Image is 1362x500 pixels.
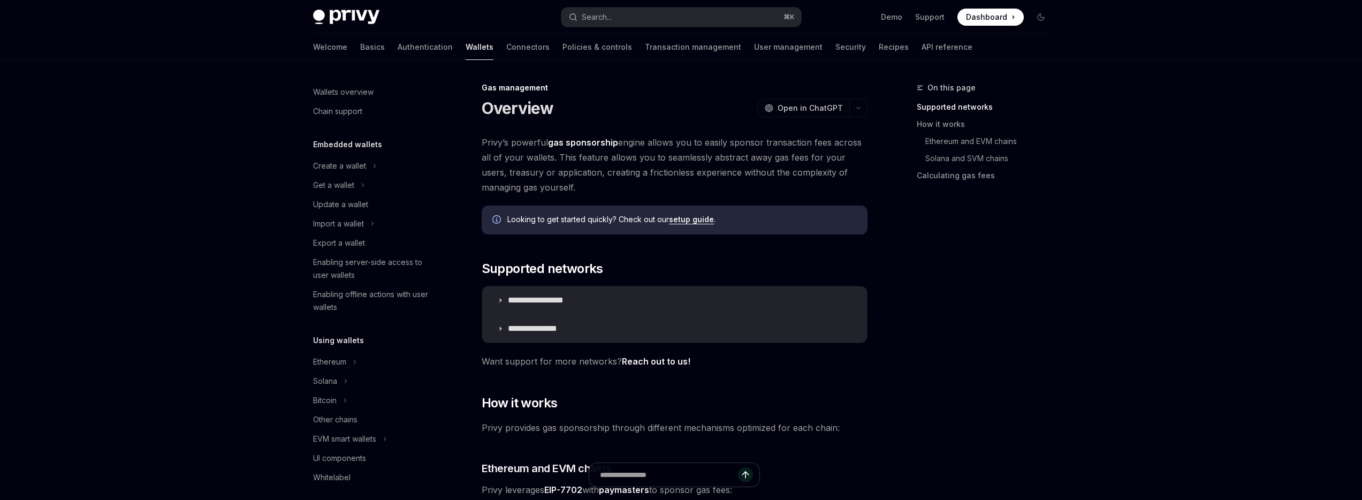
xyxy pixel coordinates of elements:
[313,334,364,347] h5: Using wallets
[507,214,857,225] span: Looking to get started quickly? Check out our .
[305,372,442,391] button: Toggle Solana section
[313,288,435,314] div: Enabling offline actions with user wallets
[313,179,354,192] div: Get a wallet
[600,463,738,487] input: Ask a question...
[313,394,337,407] div: Bitcoin
[313,237,365,249] div: Export a wallet
[482,135,868,195] span: Privy’s powerful engine allows you to easily sponsor transaction fees across all of your wallets....
[305,410,442,429] a: Other chains
[482,420,868,435] span: Privy provides gas sponsorship through different mechanisms optimized for each chain:
[313,256,435,282] div: Enabling server-side access to user wallets
[783,13,795,21] span: ⌘ K
[305,233,442,253] a: Export a wallet
[313,138,382,151] h5: Embedded wallets
[778,103,843,113] span: Open in ChatGPT
[957,9,1024,26] a: Dashboard
[398,34,453,60] a: Authentication
[305,253,442,285] a: Enabling server-side access to user wallets
[917,99,1058,116] a: Supported networks
[313,34,347,60] a: Welcome
[966,12,1007,22] span: Dashboard
[482,395,558,412] span: How it works
[305,82,442,102] a: Wallets overview
[917,133,1058,150] a: Ethereum and EVM chains
[313,375,337,388] div: Solana
[492,215,503,226] svg: Info
[305,195,442,214] a: Update a wallet
[305,449,442,468] a: UI components
[622,356,690,367] a: Reach out to us!
[582,11,612,24] div: Search...
[506,34,550,60] a: Connectors
[917,116,1058,133] a: How it works
[669,215,714,224] a: setup guide
[482,260,603,277] span: Supported networks
[738,467,753,482] button: Send message
[922,34,972,60] a: API reference
[915,12,945,22] a: Support
[561,7,801,27] button: Open search
[313,355,346,368] div: Ethereum
[305,391,442,410] button: Toggle Bitcoin section
[313,10,379,25] img: dark logo
[482,99,554,118] h1: Overview
[305,214,442,233] button: Toggle Import a wallet section
[548,137,618,148] strong: gas sponsorship
[360,34,385,60] a: Basics
[305,285,442,317] a: Enabling offline actions with user wallets
[927,81,976,94] span: On this page
[305,429,442,449] button: Toggle EVM smart wallets section
[313,198,368,211] div: Update a wallet
[305,156,442,176] button: Toggle Create a wallet section
[482,354,868,369] span: Want support for more networks?
[313,471,351,484] div: Whitelabel
[835,34,866,60] a: Security
[754,34,823,60] a: User management
[305,468,442,487] a: Whitelabel
[313,86,374,99] div: Wallets overview
[313,105,362,118] div: Chain support
[466,34,493,60] a: Wallets
[917,150,1058,167] a: Solana and SVM chains
[305,176,442,195] button: Toggle Get a wallet section
[1032,9,1049,26] button: Toggle dark mode
[305,102,442,121] a: Chain support
[917,167,1058,184] a: Calculating gas fees
[758,99,849,117] button: Open in ChatGPT
[879,34,909,60] a: Recipes
[881,12,902,22] a: Demo
[313,452,366,465] div: UI components
[313,433,376,445] div: EVM smart wallets
[313,160,366,172] div: Create a wallet
[313,217,364,230] div: Import a wallet
[482,82,868,93] div: Gas management
[645,34,741,60] a: Transaction management
[313,413,357,426] div: Other chains
[562,34,632,60] a: Policies & controls
[305,352,442,372] button: Toggle Ethereum section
